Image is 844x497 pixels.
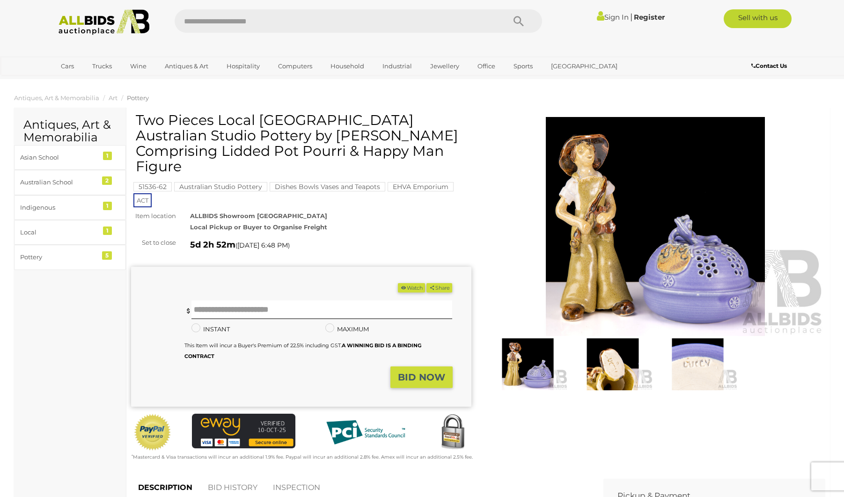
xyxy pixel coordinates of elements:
[55,58,80,74] a: Cars
[133,183,172,190] a: 51536-62
[220,58,266,74] a: Hospitality
[192,414,295,448] img: eWAY Payment Gateway
[53,9,155,35] img: Allbids.com.au
[23,118,117,144] h2: Antiques, Art & Memorabilia
[124,58,153,74] a: Wine
[133,414,172,451] img: Official PayPal Seal
[133,193,152,207] span: ACT
[14,170,126,195] a: Australian School 2
[751,61,789,71] a: Contact Us
[14,195,126,220] a: Indigenous 1
[191,324,230,335] label: INSTANT
[184,342,421,359] small: This Item will incur a Buyer's Premium of 22.5% including GST.
[20,202,97,213] div: Indigenous
[102,176,112,185] div: 2
[102,251,112,260] div: 5
[124,237,183,248] div: Set to close
[103,202,112,210] div: 1
[724,9,792,28] a: Sell with us
[390,366,453,388] button: BID NOW
[86,58,118,74] a: Trucks
[426,283,452,293] button: Share
[751,62,787,69] b: Contact Us
[319,414,412,451] img: PCI DSS compliant
[190,240,235,250] strong: 5d 2h 52m
[103,227,112,235] div: 1
[634,13,665,22] a: Register
[136,112,469,174] h1: Two Pieces Local [GEOGRAPHIC_DATA] Australian Studio Pottery by [PERSON_NAME] Comprising Lidded P...
[20,152,97,163] div: Asian School
[133,182,172,191] mark: 51536-62
[572,338,653,390] img: Two Pieces Local Canberra Australian Studio Pottery by Leonie Lucey Comprising Lidded Pot Pourri ...
[190,212,327,219] strong: ALLBIDS Showroom [GEOGRAPHIC_DATA]
[270,182,385,191] mark: Dishes Bowls Vases and Teapots
[270,183,385,190] a: Dishes Bowls Vases and Teapots
[485,117,826,336] img: Two Pieces Local Canberra Australian Studio Pottery by Leonie Lucey Comprising Lidded Pot Pourri ...
[109,94,117,102] a: Art
[20,227,97,238] div: Local
[159,58,214,74] a: Antiques & Art
[388,183,454,190] a: EHVA Emporium
[434,414,471,451] img: Secured by Rapid SSL
[495,9,542,33] button: Search
[20,177,97,188] div: Australian School
[14,220,126,245] a: Local 1
[545,58,624,74] a: [GEOGRAPHIC_DATA]
[658,338,738,390] img: Two Pieces Local Canberra Australian Studio Pottery by Leonie Lucey Comprising Lidded Pot Pourri ...
[124,211,183,221] div: Item location
[237,241,288,249] span: [DATE] 6:48 PM
[190,223,327,231] strong: Local Pickup or Buyer to Organise Freight
[325,324,369,335] label: MAXIMUM
[630,12,632,22] span: |
[424,58,465,74] a: Jewellery
[398,283,425,293] button: Watch
[20,252,97,263] div: Pottery
[132,454,473,460] small: Mastercard & Visa transactions will incur an additional 1.9% fee. Paypal will incur an additional...
[376,58,418,74] a: Industrial
[235,241,290,249] span: ( )
[398,283,425,293] li: Watch this item
[398,372,445,383] strong: BID NOW
[272,58,318,74] a: Computers
[103,152,112,160] div: 1
[14,245,126,270] a: Pottery 5
[597,13,629,22] a: Sign In
[488,338,568,390] img: Two Pieces Local Canberra Australian Studio Pottery by Leonie Lucey Comprising Lidded Pot Pourri ...
[324,58,370,74] a: Household
[127,94,149,102] a: Pottery
[174,183,267,190] a: Australian Studio Pottery
[174,182,267,191] mark: Australian Studio Pottery
[14,145,126,170] a: Asian School 1
[14,94,99,102] a: Antiques, Art & Memorabilia
[388,182,454,191] mark: EHVA Emporium
[471,58,501,74] a: Office
[507,58,539,74] a: Sports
